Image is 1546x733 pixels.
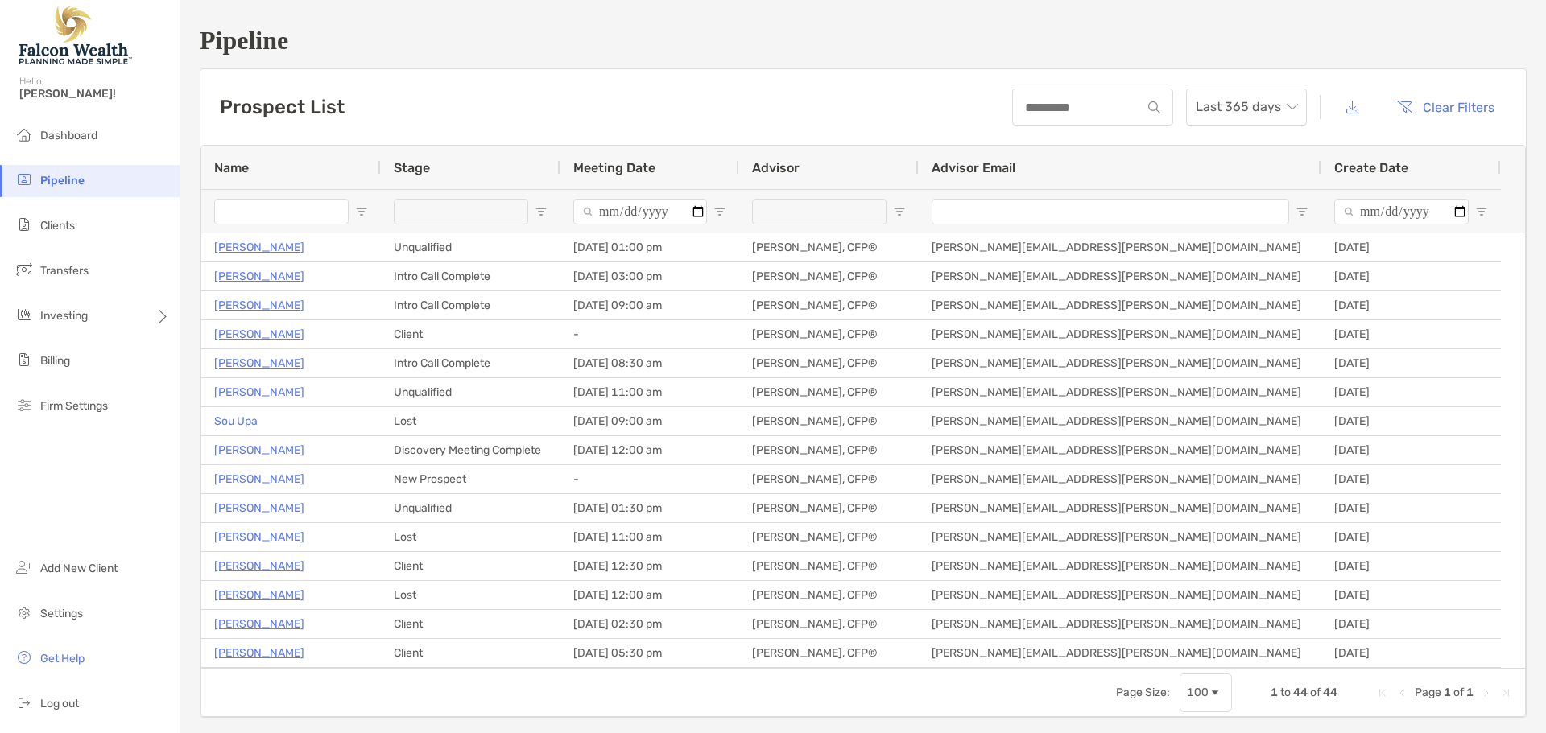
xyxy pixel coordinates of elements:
a: [PERSON_NAME] [214,527,304,547]
div: [DATE] 11:00 am [560,378,739,406]
a: [PERSON_NAME] [214,556,304,576]
div: [PERSON_NAME][EMAIL_ADDRESS][PERSON_NAME][DOMAIN_NAME] [919,320,1321,348]
div: [PERSON_NAME][EMAIL_ADDRESS][PERSON_NAME][DOMAIN_NAME] [919,523,1321,551]
div: [DATE] 09:00 am [560,407,739,435]
input: Meeting Date Filter Input [573,199,707,224]
div: Client [381,552,560,580]
div: Previous Page [1395,686,1408,699]
span: Add New Client [40,562,118,575]
div: [DATE] 08:30 am [560,349,739,377]
span: Settings [40,607,83,620]
div: [DATE] [1321,465,1501,493]
a: Sou Upa [214,411,258,431]
div: [DATE] 12:30 pm [560,552,739,580]
div: [DATE] [1321,523,1501,551]
div: [PERSON_NAME], CFP® [739,436,919,464]
div: [PERSON_NAME][EMAIL_ADDRESS][PERSON_NAME][DOMAIN_NAME] [919,436,1321,464]
div: First Page [1376,686,1389,699]
div: Unqualified [381,494,560,522]
a: [PERSON_NAME] [214,585,304,605]
div: Client [381,610,560,638]
span: Transfers [40,264,89,278]
div: [PERSON_NAME][EMAIL_ADDRESS][PERSON_NAME][DOMAIN_NAME] [919,233,1321,261]
a: [PERSON_NAME] [214,295,304,315]
img: pipeline icon [14,170,34,189]
div: [DATE] 11:00 am [560,523,739,551]
div: Intro Call Complete [381,262,560,290]
a: [PERSON_NAME] [214,440,304,460]
span: 44 [1323,686,1337,699]
div: [DATE] [1321,262,1501,290]
span: Stage [394,160,430,175]
div: [PERSON_NAME][EMAIL_ADDRESS][PERSON_NAME][DOMAIN_NAME] [919,407,1321,435]
div: [PERSON_NAME], CFP® [739,581,919,609]
span: Dashboard [40,129,97,142]
a: [PERSON_NAME] [214,614,304,634]
div: Client [381,320,560,348]
div: [DATE] 05:30 pm [560,639,739,667]
div: [DATE] 01:30 pm [560,494,739,522]
h1: Pipeline [200,26,1527,56]
input: Create Date Filter Input [1334,199,1469,224]
div: [DATE] [1321,610,1501,638]
button: Open Filter Menu [1475,205,1488,218]
span: Create Date [1334,160,1408,175]
img: get-help icon [14,648,34,667]
div: - [560,320,739,348]
div: [DATE] [1321,639,1501,667]
span: 1 [1444,686,1451,699]
span: Advisor Email [932,160,1015,175]
span: Meeting Date [573,160,655,175]
input: Advisor Email Filter Input [932,199,1289,224]
div: [PERSON_NAME], CFP® [739,320,919,348]
span: to [1280,686,1291,699]
div: New Prospect [381,465,560,493]
button: Open Filter Menu [355,205,368,218]
a: [PERSON_NAME] [214,266,304,286]
div: 100 [1187,686,1209,699]
span: [PERSON_NAME]! [19,87,170,101]
a: [PERSON_NAME] [214,498,304,518]
div: [PERSON_NAME][EMAIL_ADDRESS][PERSON_NAME][DOMAIN_NAME] [919,494,1321,522]
div: [PERSON_NAME][EMAIL_ADDRESS][PERSON_NAME][DOMAIN_NAME] [919,291,1321,319]
div: [DATE] [1321,320,1501,348]
img: add_new_client icon [14,558,34,577]
div: [PERSON_NAME], CFP® [739,233,919,261]
div: Last Page [1499,686,1512,699]
img: input icon [1148,101,1160,113]
div: [DATE] 01:00 pm [560,233,739,261]
a: [PERSON_NAME] [214,643,304,663]
span: 44 [1293,686,1308,699]
div: Intro Call Complete [381,349,560,377]
div: [DATE] [1321,552,1501,580]
div: [PERSON_NAME], CFP® [739,349,919,377]
div: - [560,465,739,493]
span: 1 [1466,686,1474,699]
div: Client [381,639,560,667]
div: [DATE] [1321,581,1501,609]
span: Investing [40,309,88,323]
span: Advisor [752,160,800,175]
div: [PERSON_NAME][EMAIL_ADDRESS][PERSON_NAME][DOMAIN_NAME] [919,581,1321,609]
div: [DATE] 09:00 am [560,291,739,319]
div: [DATE] [1321,291,1501,319]
div: [DATE] 12:00 am [560,436,739,464]
div: [PERSON_NAME][EMAIL_ADDRESS][PERSON_NAME][DOMAIN_NAME] [919,349,1321,377]
button: Open Filter Menu [713,205,726,218]
span: Clients [40,219,75,233]
span: Page [1415,686,1441,699]
button: Open Filter Menu [893,205,906,218]
a: [PERSON_NAME] [214,469,304,489]
p: [PERSON_NAME] [214,382,304,402]
div: Next Page [1480,686,1493,699]
div: [PERSON_NAME][EMAIL_ADDRESS][PERSON_NAME][DOMAIN_NAME] [919,639,1321,667]
img: investing icon [14,305,34,324]
img: transfers icon [14,260,34,279]
a: [PERSON_NAME] [214,324,304,344]
h3: Prospect List [220,96,345,118]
